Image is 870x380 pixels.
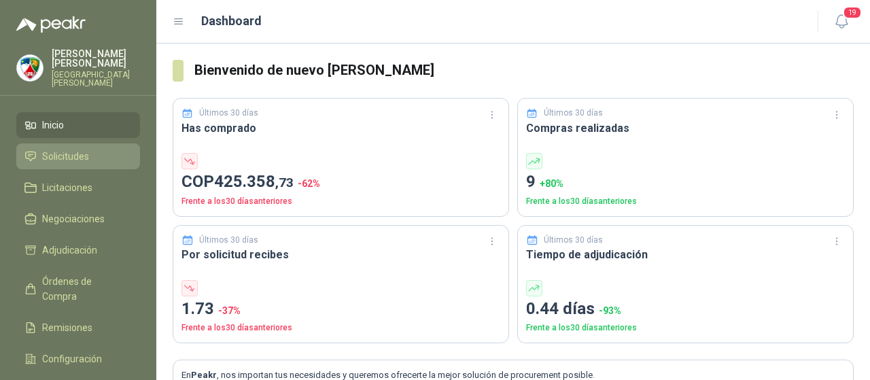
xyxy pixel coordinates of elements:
h3: Tiempo de adjudicación [526,246,845,263]
a: Licitaciones [16,175,140,201]
span: -62 % [298,178,320,189]
span: Inicio [42,118,64,133]
a: Órdenes de Compra [16,269,140,309]
p: Frente a los 30 días anteriores [526,195,845,208]
a: Remisiones [16,315,140,341]
b: Peakr [191,370,217,380]
span: -93 % [599,305,621,316]
span: Solicitudes [42,149,89,164]
p: Frente a los 30 días anteriores [526,322,845,334]
span: Adjudicación [42,243,97,258]
p: 1.73 [181,296,500,322]
span: Negociaciones [42,211,105,226]
img: Company Logo [17,55,43,81]
a: Negociaciones [16,206,140,232]
h3: Has comprado [181,120,500,137]
span: + 80 % [540,178,563,189]
h3: Bienvenido de nuevo [PERSON_NAME] [194,60,854,81]
p: COP [181,169,500,195]
a: Adjudicación [16,237,140,263]
p: 9 [526,169,845,195]
a: Solicitudes [16,143,140,169]
p: [GEOGRAPHIC_DATA][PERSON_NAME] [52,71,140,87]
p: Frente a los 30 días anteriores [181,322,500,334]
p: [PERSON_NAME] [PERSON_NAME] [52,49,140,68]
span: Licitaciones [42,180,92,195]
a: Configuración [16,346,140,372]
span: Remisiones [42,320,92,335]
p: Últimos 30 días [544,107,603,120]
p: Últimos 30 días [199,234,258,247]
span: 425.358 [214,172,294,191]
p: Frente a los 30 días anteriores [181,195,500,208]
span: -37 % [218,305,241,316]
p: Últimos 30 días [544,234,603,247]
img: Logo peakr [16,16,86,33]
h1: Dashboard [201,12,262,31]
span: Órdenes de Compra [42,274,127,304]
button: 19 [829,10,854,34]
h3: Por solicitud recibes [181,246,500,263]
a: Inicio [16,112,140,138]
span: 19 [843,6,862,19]
span: Configuración [42,351,102,366]
h3: Compras realizadas [526,120,845,137]
span: ,73 [275,175,294,190]
p: Últimos 30 días [199,107,258,120]
p: 0.44 días [526,296,845,322]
